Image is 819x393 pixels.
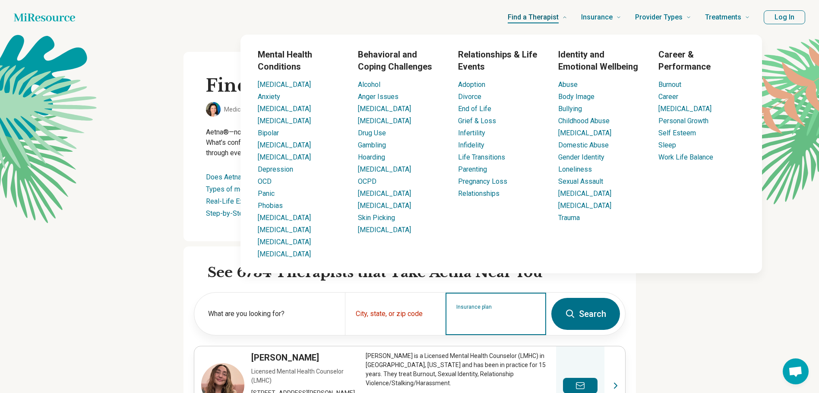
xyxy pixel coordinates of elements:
[558,48,645,73] h3: Identity and Emotional Wellbeing
[658,129,696,137] a: Self Esteem
[358,105,411,113] a: [MEDICAL_DATA]
[258,153,311,161] a: [MEDICAL_DATA]
[358,48,444,73] h3: Behavioral and Coping Challenges
[558,177,603,185] a: Sexual Assault
[358,189,411,198] a: [MEDICAL_DATA]
[258,201,283,210] a: Phobias
[458,93,481,101] a: Divorce
[258,141,311,149] a: [MEDICAL_DATA]
[358,80,380,89] a: Alcohol
[358,141,386,149] a: Gambling
[258,48,344,73] h3: Mental Health Conditions
[258,214,311,222] a: [MEDICAL_DATA]
[14,9,75,26] a: Home page
[558,80,578,89] a: Abuse
[208,309,335,319] label: What are you looking for?
[458,153,505,161] a: Life Transitions
[358,226,411,234] a: [MEDICAL_DATA]
[358,201,411,210] a: [MEDICAL_DATA]
[658,80,681,89] a: Burnout
[358,129,386,137] a: Drug Use
[258,80,311,89] a: [MEDICAL_DATA]
[258,93,280,101] a: Anxiety
[258,250,311,258] a: [MEDICAL_DATA]
[458,141,484,149] a: Infidelity
[658,48,745,73] h3: Career & Performance
[458,48,544,73] h3: Relationships & Life Events
[705,11,741,23] span: Treatments
[358,214,395,222] a: Skin Picking
[558,189,611,198] a: [MEDICAL_DATA]
[658,105,711,113] a: [MEDICAL_DATA]
[458,165,487,173] a: Parenting
[458,80,485,89] a: Adoption
[258,177,272,185] a: OCD
[558,105,582,113] a: Bullying
[558,165,592,173] a: Loneliness
[458,117,496,125] a: Grief & Loss
[258,165,293,173] a: Depression
[258,117,311,125] a: [MEDICAL_DATA]
[558,129,611,137] a: [MEDICAL_DATA]
[258,238,311,246] a: [MEDICAL_DATA]
[558,201,611,210] a: [MEDICAL_DATA]
[358,165,411,173] a: [MEDICAL_DATA]
[258,129,279,137] a: Bipolar
[635,11,683,23] span: Provider Types
[358,93,398,101] a: Anger Issues
[358,153,385,161] a: Hoarding
[458,189,500,198] a: Relationships
[558,214,580,222] a: Trauma
[558,153,604,161] a: Gender Identity
[558,93,594,101] a: Body Image
[358,177,376,185] a: OCPD
[258,226,311,234] a: [MEDICAL_DATA]
[258,105,311,113] a: [MEDICAL_DATA]
[658,141,676,149] a: Sleep
[581,11,613,23] span: Insurance
[551,298,620,330] button: Search
[783,358,809,384] div: Open chat
[658,93,678,101] a: Career
[458,177,507,185] a: Pregnancy Loss
[189,35,814,273] div: Find a Therapist
[764,10,805,24] button: Log In
[558,141,609,149] a: Domestic Abuse
[658,153,713,161] a: Work Life Balance
[358,117,411,125] a: [MEDICAL_DATA]
[458,129,485,137] a: Infertility
[458,105,491,113] a: End of Life
[658,117,708,125] a: Personal Growth
[258,189,275,198] a: Panic
[508,11,559,23] span: Find a Therapist
[558,117,610,125] a: Childhood Abuse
